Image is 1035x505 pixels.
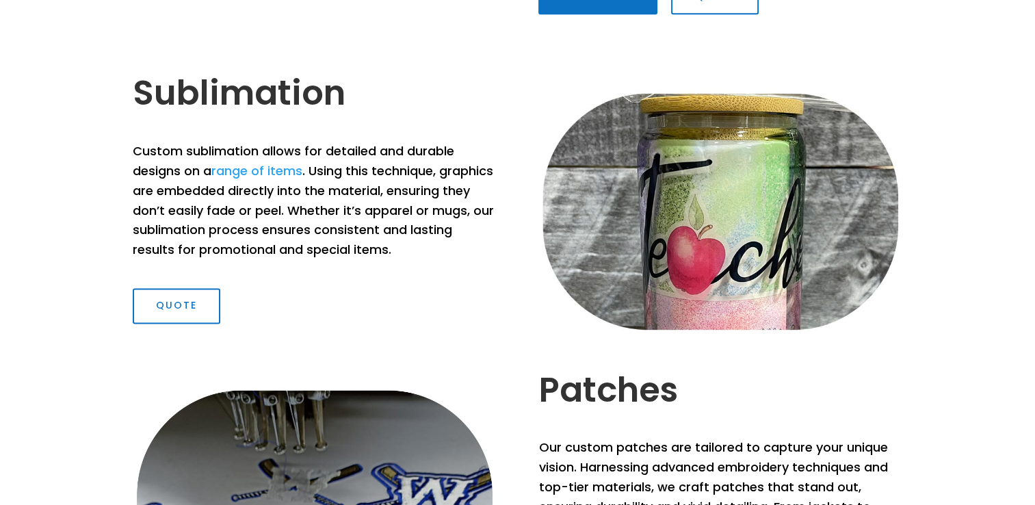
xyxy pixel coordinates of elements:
img: sublimation [538,90,902,332]
p: Custom sublimation allows for detailed and durable designs on a . Using this technique, graphics ... [133,142,497,260]
h2: Patches [538,370,902,417]
h2: Sublimation [133,73,497,120]
a: Quote [133,288,220,324]
a: range of items [211,162,302,179]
